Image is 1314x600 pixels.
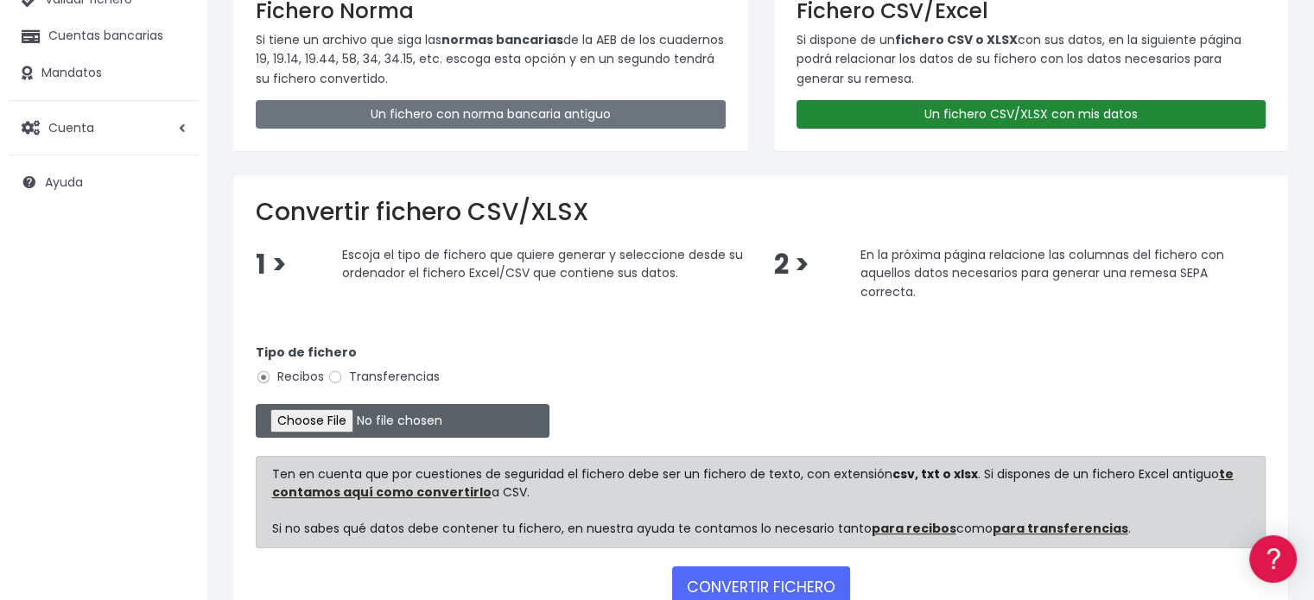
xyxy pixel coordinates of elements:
[256,198,1266,227] h2: Convertir fichero CSV/XLSX
[256,456,1266,548] div: Ten en cuenta que por cuestiones de seguridad el fichero debe ser un fichero de texto, con extens...
[17,120,328,136] div: Información general
[441,31,563,48] strong: normas bancarias
[17,299,328,325] a: Perfiles de empresas
[797,30,1266,88] p: Si dispone de un con sus datos, en la siguiente página podrá relacionar los datos de su fichero c...
[256,246,287,283] span: 1 >
[892,465,978,483] strong: csv, txt o xlsx
[895,31,1018,48] strong: fichero CSV o XLSX
[45,174,83,191] span: Ayuda
[17,441,328,468] a: API
[256,368,324,386] label: Recibos
[17,191,328,207] div: Convertir ficheros
[860,245,1223,300] span: En la próxima página relacione las columnas del fichero con aquellos datos necesarios para genera...
[342,245,743,281] span: Escoja el tipo de fichero que quiere generar y seleccione desde su ordenador el fichero Excel/CSV...
[272,465,1234,501] a: te contamos aquí como convertirlo
[256,344,357,361] strong: Tipo de fichero
[17,462,328,492] button: Contáctanos
[9,55,199,92] a: Mandatos
[9,110,199,146] a: Cuenta
[17,343,328,359] div: Facturación
[17,218,328,245] a: Formatos
[993,520,1128,537] a: para transferencias
[17,147,328,174] a: Información general
[17,272,328,299] a: Videotutoriales
[9,164,199,200] a: Ayuda
[327,368,440,386] label: Transferencias
[17,245,328,272] a: Problemas habituales
[797,100,1266,129] a: Un fichero CSV/XLSX con mis datos
[773,246,809,283] span: 2 >
[238,497,333,514] a: POWERED BY ENCHANT
[256,100,726,129] a: Un fichero con norma bancaria antiguo
[17,370,328,397] a: General
[9,18,199,54] a: Cuentas bancarias
[872,520,956,537] a: para recibos
[17,414,328,431] div: Programadores
[48,118,94,136] span: Cuenta
[256,30,726,88] p: Si tiene un archivo que siga las de la AEB de los cuadernos 19, 19.14, 19.44, 58, 34, 34.15, etc....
